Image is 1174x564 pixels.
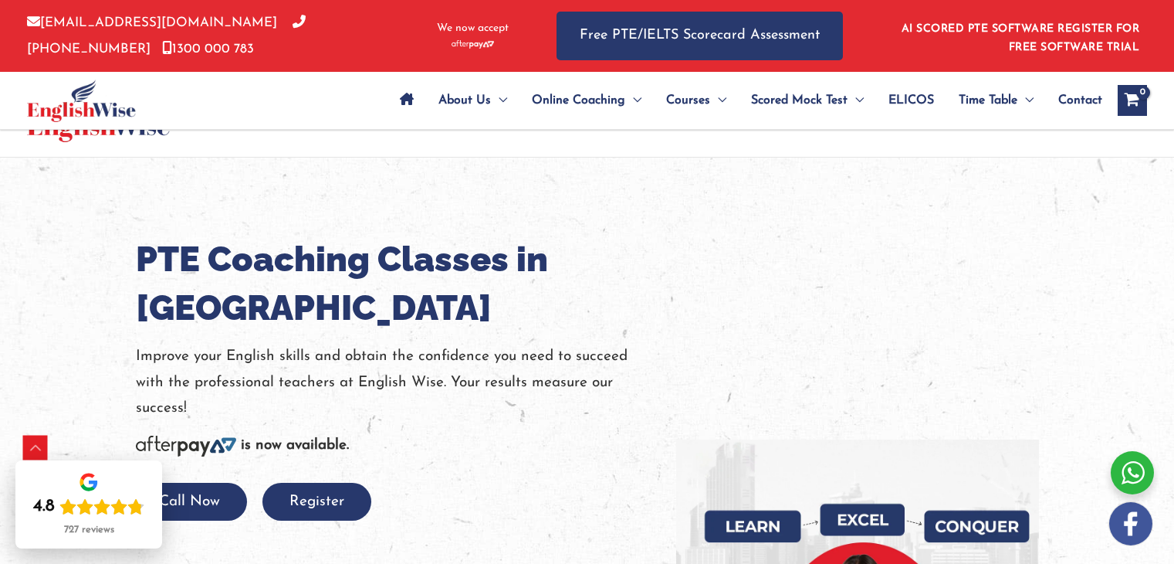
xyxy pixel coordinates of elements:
[136,344,653,421] p: Improve your English skills and obtain the confidence you need to succeed with the professional t...
[262,483,371,521] button: Register
[848,73,864,127] span: Menu Toggle
[387,73,1102,127] nav: Site Navigation: Main Menu
[666,73,710,127] span: Courses
[946,73,1046,127] a: Time TableMenu Toggle
[532,73,625,127] span: Online Coaching
[654,73,739,127] a: CoursesMenu Toggle
[557,12,843,60] a: Free PTE/IELTS Scorecard Assessment
[33,496,55,518] div: 4.8
[426,73,519,127] a: About UsMenu Toggle
[27,16,277,29] a: [EMAIL_ADDRESS][DOMAIN_NAME]
[888,73,934,127] span: ELICOS
[162,42,254,56] a: 1300 000 783
[1058,73,1102,127] span: Contact
[241,438,349,453] b: is now available.
[438,73,491,127] span: About Us
[1109,502,1152,545] img: white-facebook.png
[710,73,726,127] span: Menu Toggle
[892,11,1147,61] aside: Header Widget 1
[27,16,306,55] a: [PHONE_NUMBER]
[1118,85,1147,116] a: View Shopping Cart, empty
[132,483,247,521] button: Call Now
[27,80,136,122] img: cropped-ew-logo
[33,496,144,518] div: Rating: 4.8 out of 5
[136,436,236,457] img: Afterpay-Logo
[491,73,507,127] span: Menu Toggle
[519,73,654,127] a: Online CoachingMenu Toggle
[437,21,509,36] span: We now accept
[64,524,114,536] div: 727 reviews
[876,73,946,127] a: ELICOS
[136,235,653,332] h1: PTE Coaching Classes in [GEOGRAPHIC_DATA]
[262,494,371,509] a: Register
[739,73,876,127] a: Scored Mock TestMenu Toggle
[1017,73,1034,127] span: Menu Toggle
[132,494,247,509] a: Call Now
[751,73,848,127] span: Scored Mock Test
[902,23,1140,53] a: AI SCORED PTE SOFTWARE REGISTER FOR FREE SOFTWARE TRIAL
[1046,73,1102,127] a: Contact
[452,40,494,49] img: Afterpay-Logo
[959,73,1017,127] span: Time Table
[625,73,641,127] span: Menu Toggle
